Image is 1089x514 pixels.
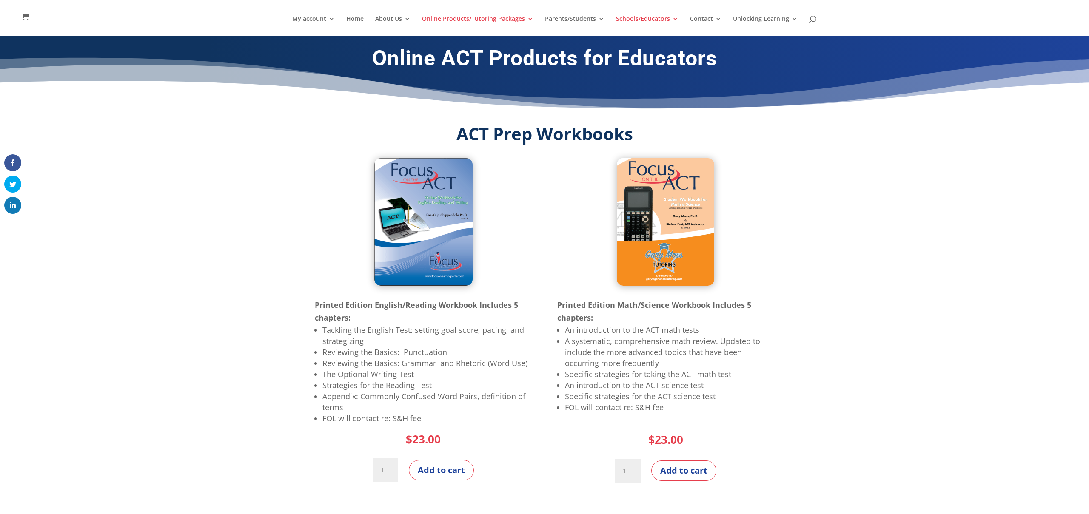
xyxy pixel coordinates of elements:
[565,380,774,391] li: An introduction to the ACT science test
[565,324,774,335] li: An introduction to the ACT math tests
[557,300,751,323] strong: Printed Edition Math/Science Workbook Includes 5 chapters:
[375,16,411,36] a: About Us
[406,432,412,447] span: $
[292,16,335,36] a: My account
[565,402,774,413] li: FOL will contact re: S&H fee
[374,158,473,286] img: ACT English/Reading Workbook (2024)
[422,16,533,36] a: Online Products/Tutoring Packages
[322,380,532,391] li: Strategies for the Reading Test
[545,16,604,36] a: Parents/Students
[409,460,474,480] button: Add to cart
[565,335,774,369] li: A systematic, comprehensive math review. Updated to include the more advanced topics that have be...
[322,369,532,380] li: The Optional Writing Test
[322,413,532,424] li: FOL will contact re: S&H fee
[651,460,716,481] button: Add to cart
[565,369,774,380] li: Specific strategies for taking the ACT math test
[648,432,655,447] span: $
[617,158,714,286] img: ACT Prep Math/Science Workbook (2022)
[315,45,774,75] h1: Online ACT Products for Educators
[373,458,398,482] input: Product quantity
[406,432,441,447] bdi: 23.00
[648,432,683,447] bdi: 23.00
[322,324,532,346] li: Tackling the English Test: setting goal score, pacing, and strategizing
[346,16,364,36] a: Home
[322,391,532,413] li: Appendix: Commonly Confused Word Pairs, definition of terms
[690,16,721,36] a: Contact
[322,346,532,358] li: Reviewing the Basics: Punctuation
[565,391,774,402] li: Specific strategies for the ACT science test
[616,16,678,36] a: Schools/Educators
[322,358,532,369] li: Reviewing the Basics: Grammar and Rhetoric (Word Use)
[733,16,798,36] a: Unlocking Learning
[615,459,641,483] input: Product quantity
[315,300,518,323] strong: Printed Edition English/Reading Workbook Includes 5 chapters:
[456,122,633,145] strong: ACT Prep Workbooks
